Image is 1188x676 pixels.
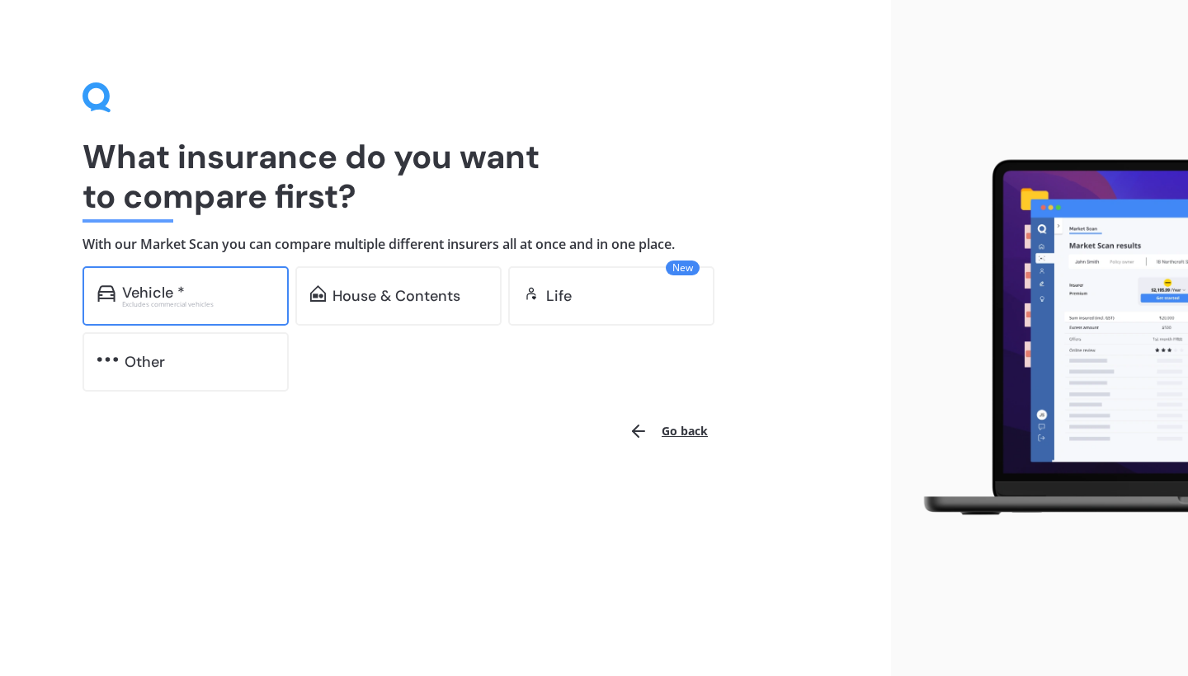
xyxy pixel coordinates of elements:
[122,301,274,307] div: Excludes commercial vehicles
[523,285,540,302] img: life.f720d6a2d7cdcd3ad642.svg
[82,236,808,253] h4: With our Market Scan you can compare multiple different insurers all at once and in one place.
[122,284,185,301] div: Vehicle *
[310,285,326,302] img: home-and-contents.b802091223b8502ef2dd.svg
[125,354,165,370] div: Other
[546,288,572,304] div: Life
[97,285,115,302] img: car.f15378c7a67c060ca3f3.svg
[82,137,808,216] h1: What insurance do you want to compare first?
[332,288,460,304] div: House & Contents
[97,351,118,368] img: other.81dba5aafe580aa69f38.svg
[619,411,718,451] button: Go back
[666,261,700,275] span: New
[904,152,1188,524] img: laptop.webp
